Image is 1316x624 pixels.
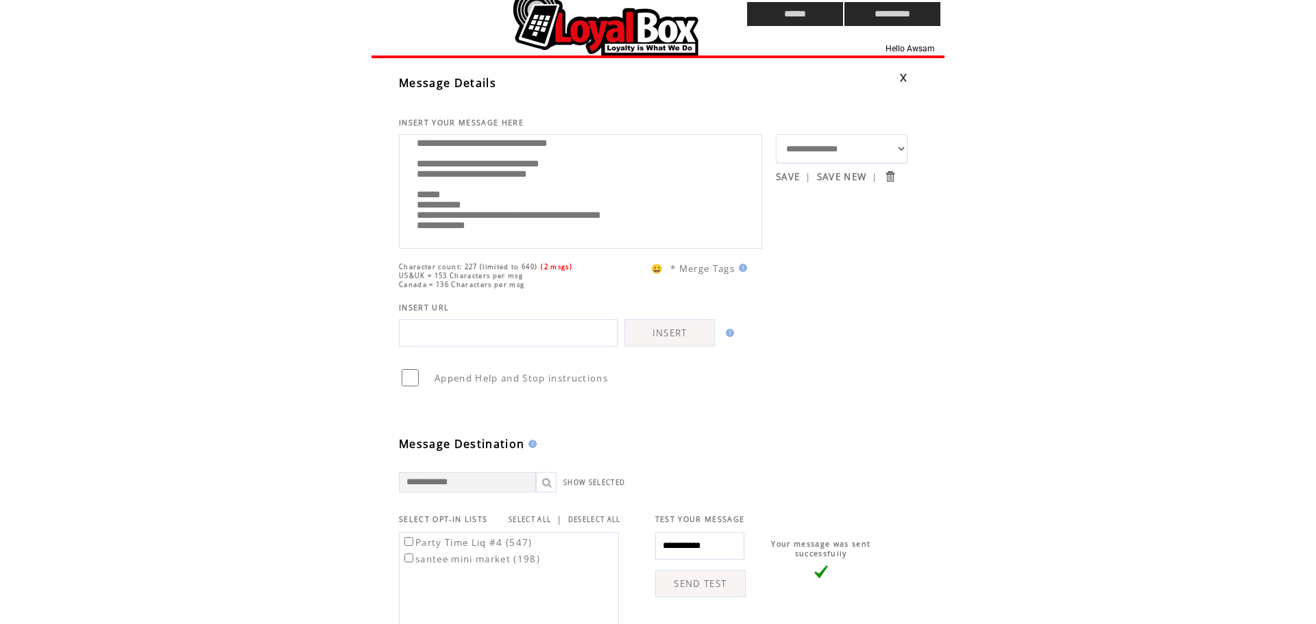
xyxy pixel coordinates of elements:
[524,440,537,448] img: help.gif
[884,170,897,183] input: Submit
[624,319,715,347] a: INSERT
[557,513,562,525] span: |
[814,565,828,579] img: vLarge.png
[771,539,870,558] span: Your message was sent successfully
[735,264,747,272] img: help.gif
[399,436,524,451] span: Message Destination
[399,75,496,90] span: Message Details
[872,171,877,183] span: |
[886,44,935,53] span: Hello Awsam
[722,329,734,337] img: help.gif
[670,262,735,275] span: * Merge Tags
[509,515,551,524] a: SELECT ALL
[399,118,524,127] span: INSERT YOUR MESSAGE HERE
[399,280,524,289] span: Canada = 136 Characters per msg
[776,171,800,183] a: SAVE
[655,570,746,597] a: SEND TEST
[399,271,523,280] span: US&UK = 153 Characters per msg
[817,171,867,183] a: SAVE NEW
[402,553,540,565] label: santee mini market (198)
[541,262,572,271] span: (2 msgs)
[402,536,533,549] label: Party Time Liq #4 (547)
[399,303,449,312] span: INSERT URL
[404,553,413,562] input: santee mini market (198)
[651,262,663,275] span: 😀
[404,537,413,546] input: Party Time Liq #4 (547)
[435,372,608,384] span: Append Help and Stop instructions
[805,171,811,183] span: |
[399,262,537,271] span: Character count: 227 (limited to 640)
[399,514,487,524] span: SELECT OPT-IN LISTS
[655,514,745,524] span: TEST YOUR MESSAGE
[563,478,625,487] a: SHOW SELECTED
[568,515,621,524] a: DESELECT ALL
